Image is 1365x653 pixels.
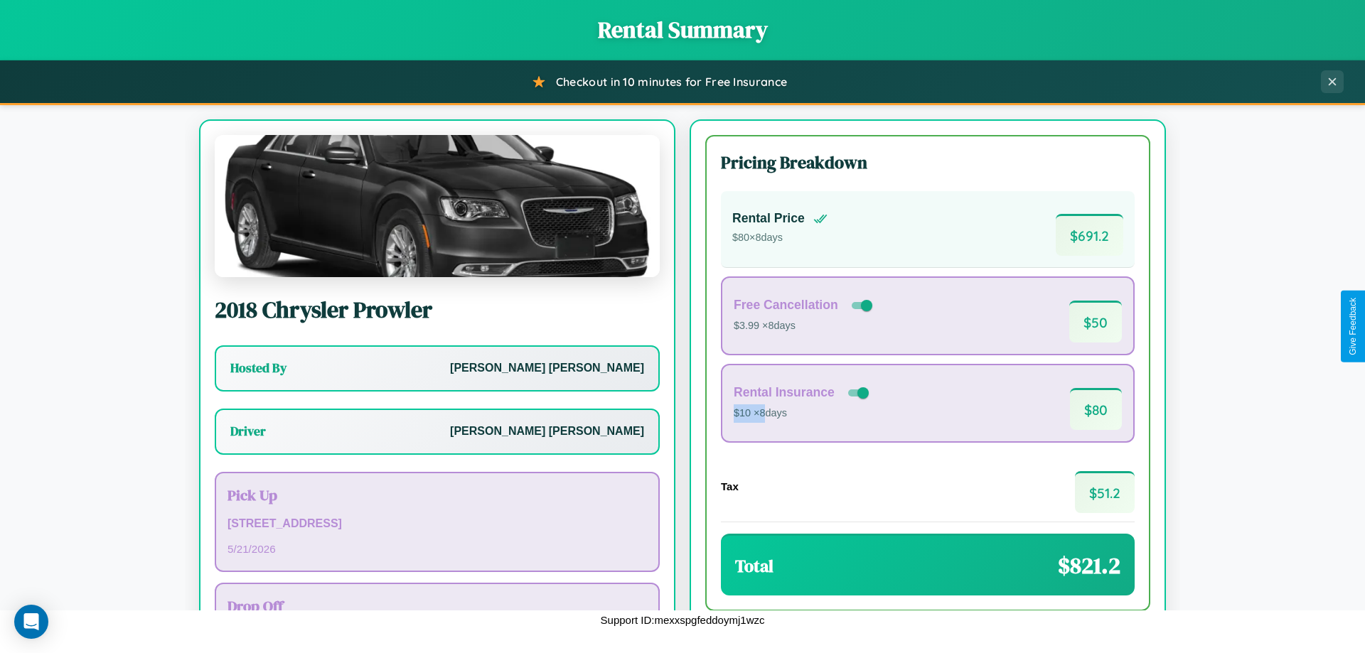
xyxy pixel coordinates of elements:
[215,294,660,325] h2: 2018 Chrysler Prowler
[1056,214,1123,256] span: $ 691.2
[734,385,835,400] h4: Rental Insurance
[734,404,872,423] p: $10 × 8 days
[734,317,875,335] p: $3.99 × 8 days
[230,423,266,440] h3: Driver
[14,14,1351,45] h1: Rental Summary
[735,554,773,578] h3: Total
[1069,301,1122,342] span: $ 50
[450,358,644,379] p: [PERSON_NAME] [PERSON_NAME]
[1348,298,1358,355] div: Give Feedback
[14,605,48,639] div: Open Intercom Messenger
[227,485,647,505] h3: Pick Up
[215,135,660,277] img: Chrysler Prowler
[450,421,644,442] p: [PERSON_NAME] [PERSON_NAME]
[732,211,805,226] h4: Rental Price
[227,514,647,534] p: [STREET_ADDRESS]
[227,595,647,616] h3: Drop Off
[1075,471,1135,513] span: $ 51.2
[1070,388,1122,430] span: $ 80
[732,229,828,247] p: $ 80 × 8 days
[1058,550,1120,581] span: $ 821.2
[601,610,765,630] p: Support ID: mexxspgfeddoymj1wzc
[230,360,287,377] h3: Hosted By
[721,480,739,492] h4: Tax
[227,539,647,558] p: 5 / 21 / 2026
[556,75,787,89] span: Checkout in 10 minutes for Free Insurance
[721,151,1135,174] h3: Pricing Breakdown
[734,298,838,313] h4: Free Cancellation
